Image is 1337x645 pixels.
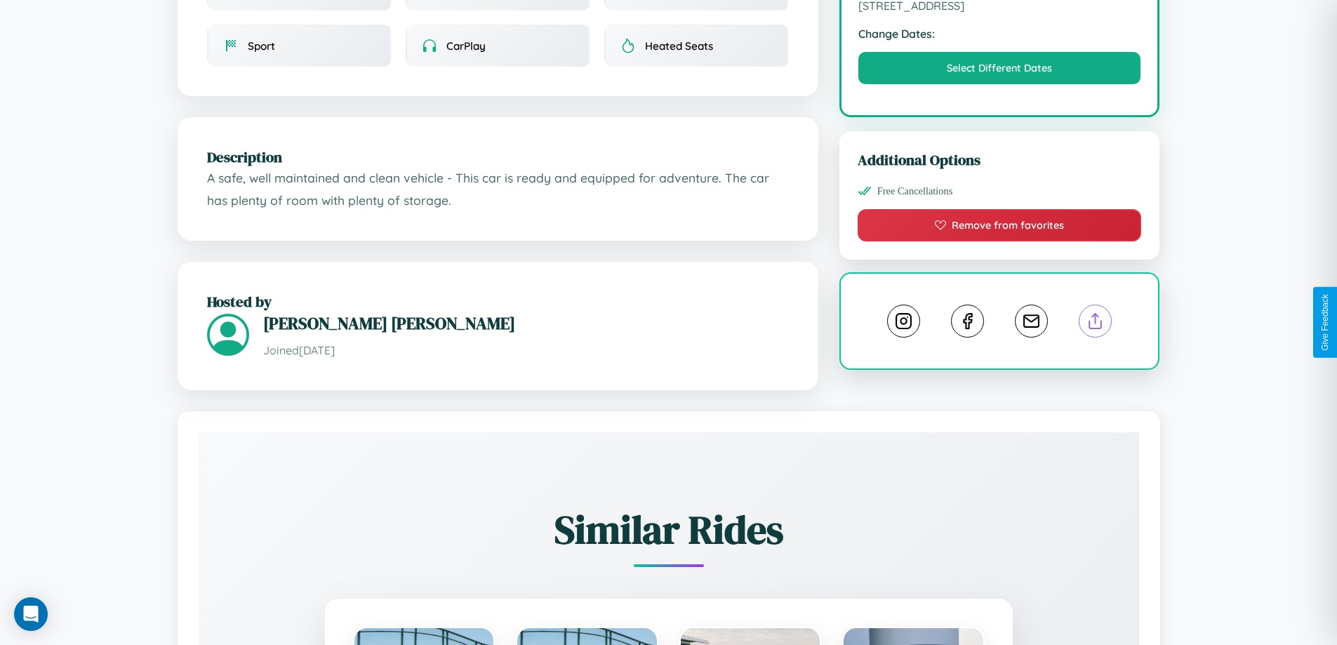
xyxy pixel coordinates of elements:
div: Open Intercom Messenger [14,597,48,631]
span: CarPlay [446,39,486,53]
h3: Additional Options [858,149,1142,170]
h2: Hosted by [207,291,789,312]
button: Select Different Dates [858,52,1141,84]
h2: Similar Rides [248,503,1090,557]
p: A safe, well maintained and clean vehicle - This car is ready and equipped for adventure. The car... [207,167,789,211]
h2: Description [207,147,789,167]
button: Remove from favorites [858,209,1142,241]
strong: Change Dates: [858,27,1141,41]
span: Sport [248,39,275,53]
h3: [PERSON_NAME] [PERSON_NAME] [263,312,789,335]
span: Heated Seats [645,39,713,53]
span: Free Cancellations [877,185,953,197]
p: Joined [DATE] [263,340,789,361]
div: Give Feedback [1320,294,1330,351]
